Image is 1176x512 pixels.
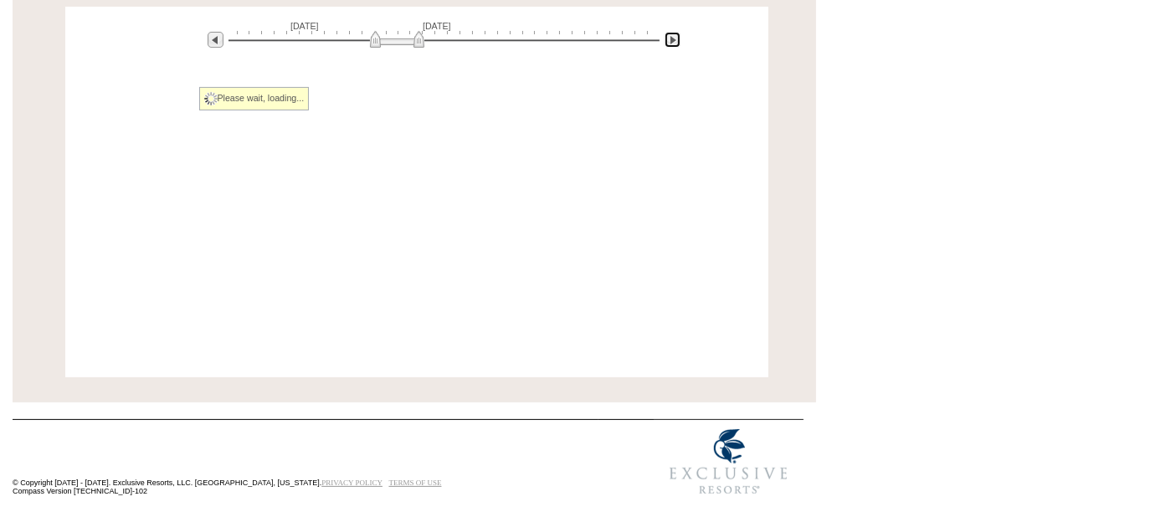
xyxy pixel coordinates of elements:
[423,21,451,31] span: [DATE]
[389,479,442,487] a: TERMS OF USE
[654,420,804,504] img: Exclusive Resorts
[290,21,319,31] span: [DATE]
[665,32,680,48] img: Next
[199,87,310,110] div: Please wait, loading...
[204,92,218,105] img: spinner2.gif
[13,421,598,504] td: © Copyright [DATE] - [DATE]. Exclusive Resorts, LLC. [GEOGRAPHIC_DATA], [US_STATE]. Compass Versi...
[321,479,383,487] a: PRIVACY POLICY
[208,32,223,48] img: Previous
